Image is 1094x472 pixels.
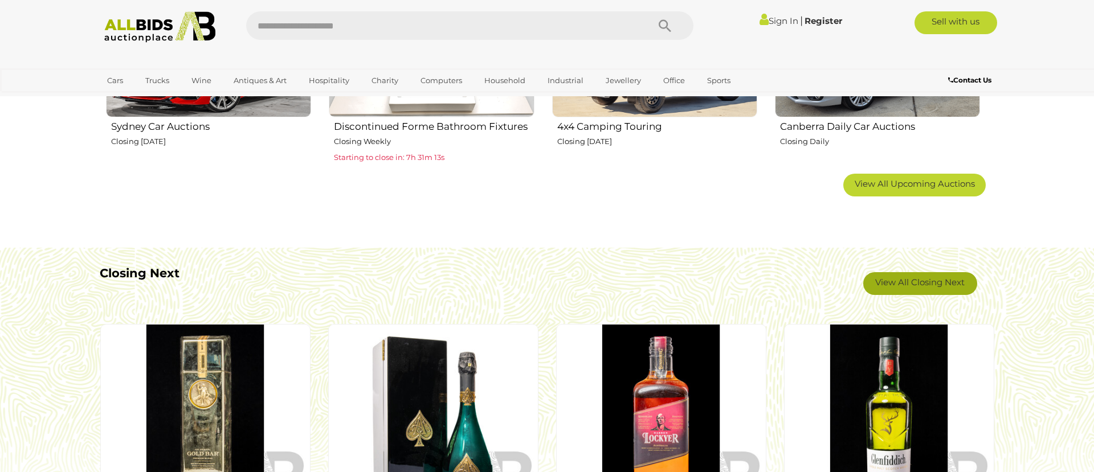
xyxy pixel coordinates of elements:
h2: Discontinued Forme Bathroom Fixtures [334,118,534,132]
a: Register [805,15,842,26]
p: Closing [DATE] [557,135,757,148]
a: Sell with us [915,11,997,34]
a: Trucks [138,71,177,90]
a: Wine [184,71,219,90]
a: Sports [700,71,738,90]
a: Antiques & Art [226,71,294,90]
a: [GEOGRAPHIC_DATA] [100,90,195,109]
a: Cars [100,71,130,90]
a: Office [656,71,692,90]
img: Allbids.com.au [98,11,222,43]
b: Closing Next [100,266,179,280]
a: Contact Us [948,74,994,87]
a: View All Closing Next [863,272,977,295]
h2: Sydney Car Auctions [111,118,311,132]
a: Industrial [540,71,591,90]
span: View All Upcoming Auctions [855,178,975,189]
p: Closing [DATE] [111,135,311,148]
button: Search [636,11,693,40]
h2: 4x4 Camping Touring [557,118,757,132]
a: Household [477,71,533,90]
a: Charity [364,71,406,90]
a: Hospitality [301,71,357,90]
h2: Canberra Daily Car Auctions [780,118,980,132]
p: Closing Weekly [334,135,534,148]
a: View All Upcoming Auctions [843,174,986,196]
span: Starting to close in: 7h 31m 13s [334,153,444,162]
a: Computers [413,71,470,90]
b: Contact Us [948,76,991,84]
span: | [800,14,803,27]
a: Sign In [760,15,798,26]
p: Closing Daily [780,135,980,148]
a: Jewellery [598,71,648,90]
